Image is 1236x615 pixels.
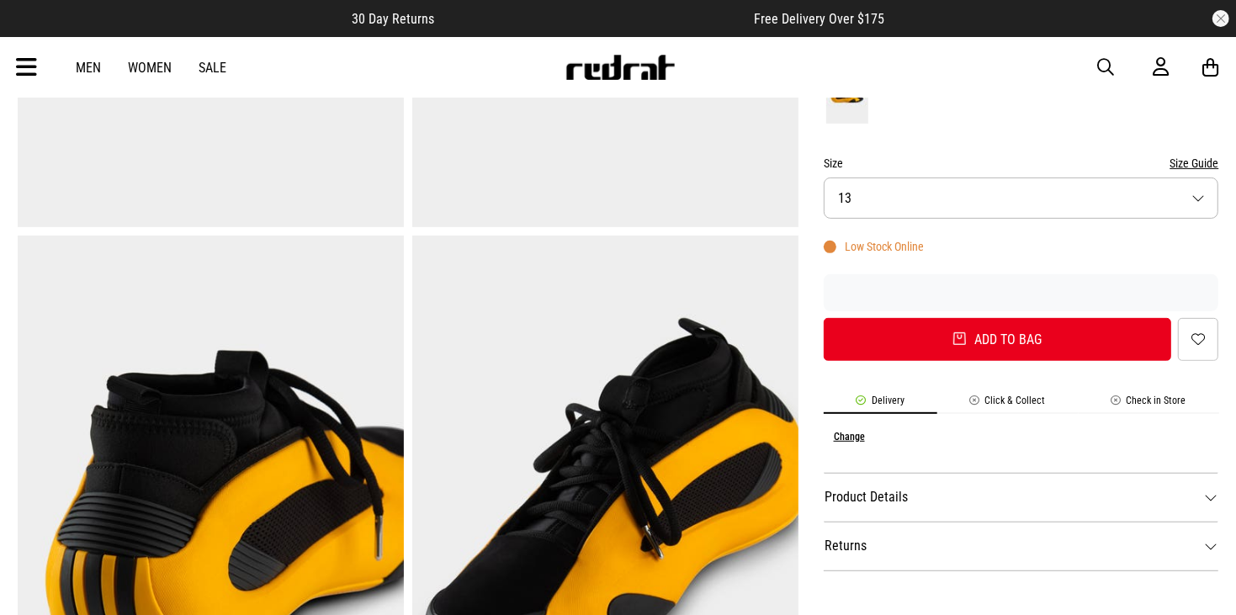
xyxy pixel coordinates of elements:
a: Men [77,60,102,76]
dt: Returns [824,522,1219,570]
iframe: Customer reviews powered by Trustpilot [824,284,1219,301]
button: Open LiveChat chat widget [13,7,64,57]
div: Size [824,153,1219,173]
span: 30 Day Returns [352,11,434,27]
iframe: Customer reviews powered by Trustpilot [468,10,720,27]
span: Free Delivery Over $175 [754,11,884,27]
span: 13 [838,190,851,206]
button: Add to bag [824,318,1172,361]
div: Low Stock Online [824,240,924,253]
button: Change [834,431,865,443]
dt: Product Details [824,473,1219,522]
li: Click & Collect [937,395,1079,414]
img: Redrat logo [565,55,676,80]
button: 13 [824,178,1219,219]
a: Women [129,60,172,76]
a: Sale [199,60,227,76]
li: Check in Store [1079,395,1219,414]
button: Size Guide [1170,153,1218,173]
li: Delivery [824,395,937,414]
